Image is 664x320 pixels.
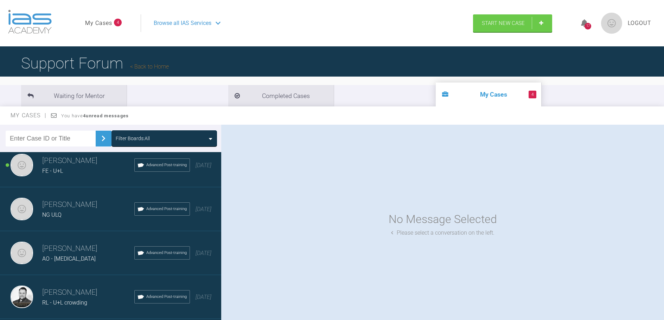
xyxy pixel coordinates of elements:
span: Advanced Post-training [146,206,187,212]
li: My Cases [436,83,541,106]
div: Filter Boards: All [116,135,150,142]
img: chevronRight.28bd32b0.svg [98,133,109,144]
span: You have [61,113,129,118]
a: Logout [628,19,651,28]
span: RL - U+L crowding [42,299,87,306]
h1: Support Forum [21,51,169,76]
span: [DATE] [196,162,211,169]
div: Please select a conversation on the left. [391,228,494,237]
div: No Message Selected [389,210,497,228]
span: 4 [529,91,536,98]
img: logo-light.3e3ef733.png [8,10,52,34]
a: My Cases [85,19,112,28]
img: Greg Souster [11,286,33,308]
span: Advanced Post-training [146,294,187,300]
li: Waiting for Mentor [21,85,127,106]
span: Advanced Post-training [146,162,187,168]
span: 4 [114,19,122,26]
input: Enter Case ID or Title [6,131,96,146]
h3: [PERSON_NAME] [42,155,134,167]
a: Start New Case [473,14,552,32]
span: [DATE] [196,294,211,300]
span: Start New Case [482,20,525,26]
li: Completed Cases [228,85,334,106]
span: Advanced Post-training [146,250,187,256]
span: NG ULQ [42,211,62,218]
span: FE - U+L [42,168,63,174]
img: profile.png [601,13,622,34]
h3: [PERSON_NAME] [42,243,134,255]
a: Back to Home [130,63,169,70]
span: My Cases [11,112,47,119]
h3: [PERSON_NAME] [42,199,134,211]
strong: 4 unread messages [83,113,129,118]
span: AO - [MEDICAL_DATA] [42,255,96,262]
span: [DATE] [196,250,211,256]
div: 17 [585,23,591,30]
img: Matt Golightly [11,242,33,264]
span: Browse all IAS Services [154,19,211,28]
img: Matt Golightly [11,198,33,220]
span: [DATE] [196,206,211,213]
img: Matt Golightly [11,154,33,176]
h3: [PERSON_NAME] [42,287,134,299]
